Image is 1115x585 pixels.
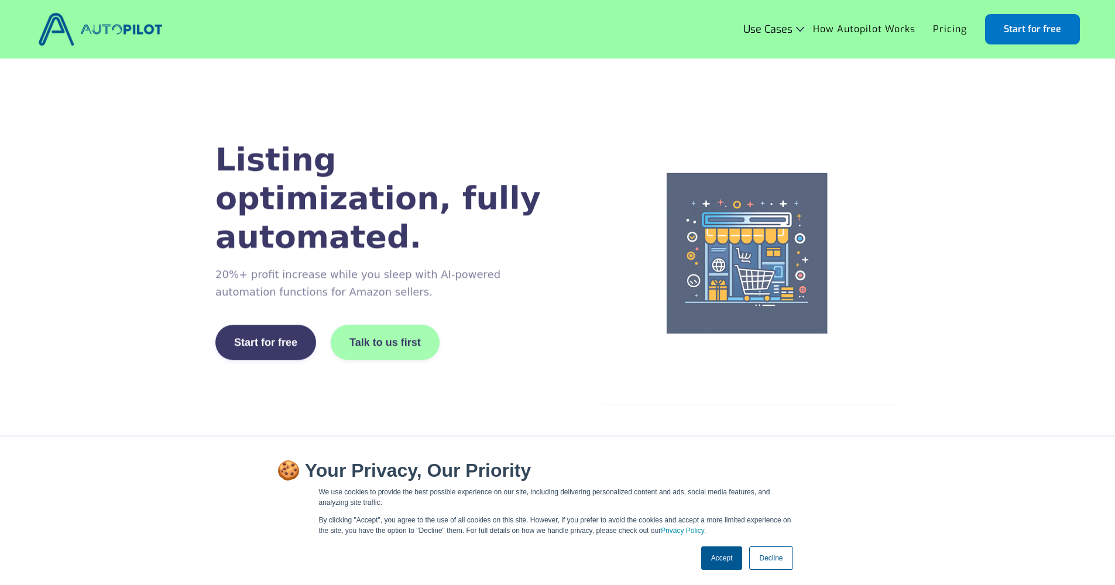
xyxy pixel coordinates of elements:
[661,526,704,535] a: Privacy Policy
[924,18,976,40] a: Pricing
[319,515,797,536] p: By clicking "Accept", you agree to the use of all cookies on this site. However, if you prefer to...
[234,336,297,348] div: Start for free
[743,23,804,35] div: Use Cases
[277,460,839,481] h2: 🍪 Your Privacy, Our Priority
[330,324,440,360] a: Talk to us first
[796,26,804,32] img: Icon Rounded Chevron Dark - BRIX Templates
[215,140,550,256] h1: Listing optimization, fully automated.
[319,487,797,508] p: We use cookies to provide the best possible experience on our site, including delivering personal...
[743,23,792,35] div: Use Cases
[215,266,550,301] p: 20%+ profit increase while you sleep with AI-powered automation functions for Amazon sellers.
[215,325,316,360] a: Start for free
[749,546,792,570] a: Decline
[701,546,743,570] a: Accept
[804,18,924,40] a: How Autopilot Works
[349,336,421,348] div: Talk to us first
[985,14,1080,44] a: Start for free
